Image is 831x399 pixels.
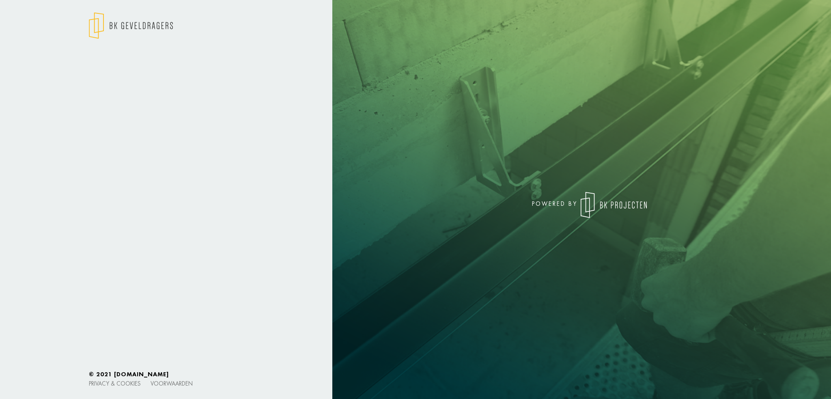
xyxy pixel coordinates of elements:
img: logo [581,192,647,218]
h6: © 2021 [DOMAIN_NAME] [89,371,742,378]
img: logo [89,12,173,39]
a: Privacy & cookies [89,380,141,387]
div: powered by [422,192,647,218]
a: Voorwaarden [151,380,193,387]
